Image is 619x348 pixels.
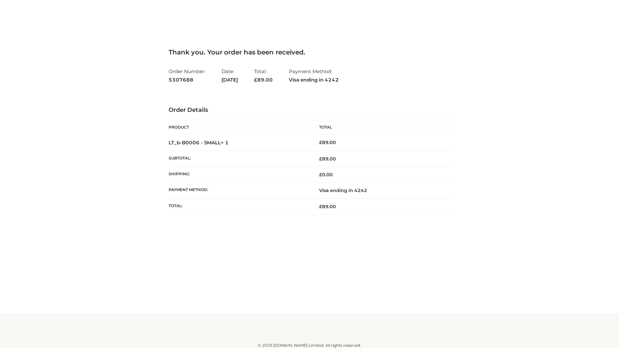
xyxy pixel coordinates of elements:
span: 89.00 [254,77,273,83]
span: £ [319,172,322,178]
li: Total: [254,66,273,85]
strong: [DATE] [221,76,238,84]
span: £ [319,204,322,209]
th: Total [309,120,450,135]
span: £ [319,140,322,145]
th: Subtotal: [169,151,309,167]
span: £ [319,156,322,162]
th: Product [169,120,309,135]
bdi: 0.00 [319,172,333,178]
strong: 5307688 [169,76,205,84]
th: Payment method: [169,183,309,198]
th: Shipping: [169,167,309,183]
h3: Thank you. Your order has been received. [169,48,450,56]
strong: Visa ending in 4242 [289,76,339,84]
th: Total: [169,198,309,214]
li: Order Number: [169,66,205,85]
li: Payment Method: [289,66,339,85]
span: 89.00 [319,156,336,162]
li: Date: [221,66,238,85]
h3: Order Details [169,107,450,114]
strong: × 1 [221,140,229,146]
span: £ [254,77,257,83]
strong: LT_b-B0006 - SMALL [169,140,229,146]
span: 89.00 [319,204,336,209]
td: Visa ending in 4242 [309,183,450,198]
bdi: 89.00 [319,140,336,145]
